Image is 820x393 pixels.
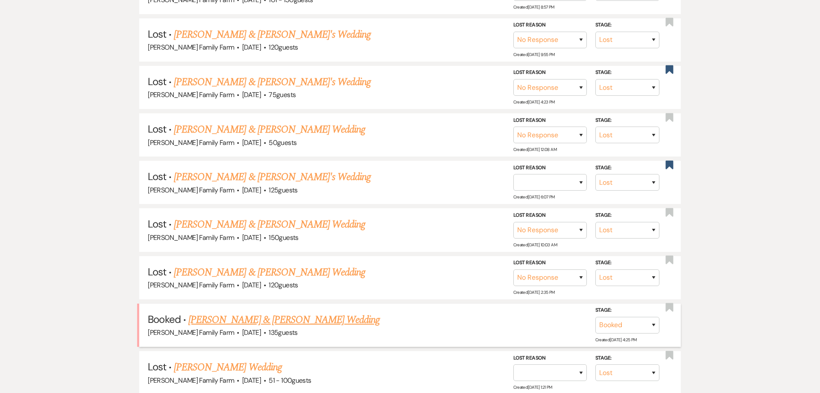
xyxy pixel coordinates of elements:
span: Lost [148,266,166,279]
a: [PERSON_NAME] & [PERSON_NAME] Wedding [188,313,380,328]
span: [PERSON_NAME] Family Farm [148,139,234,148]
label: Lost Reason [513,354,587,363]
span: 135 guests [269,328,297,337]
label: Stage: [595,164,659,173]
span: [DATE] [242,186,261,195]
span: [PERSON_NAME] Family Farm [148,328,234,337]
span: Lost [148,170,166,183]
span: Lost [148,123,166,136]
span: [DATE] [242,376,261,385]
a: [PERSON_NAME] & [PERSON_NAME] Wedding [174,122,365,138]
span: Created: [DATE] 12:08 AM [513,147,556,153]
span: 75 guests [269,91,296,100]
span: [DATE] [242,139,261,148]
span: 120 guests [269,281,298,290]
span: [PERSON_NAME] Family Farm [148,91,234,100]
label: Lost Reason [513,211,587,221]
a: [PERSON_NAME] & [PERSON_NAME] Wedding [174,217,365,233]
span: [PERSON_NAME] Family Farm [148,186,234,195]
span: Lost [148,218,166,231]
span: Lost [148,75,166,89]
label: Lost Reason [513,116,587,126]
label: Stage: [595,259,659,268]
label: Stage: [595,21,659,30]
span: Created: [DATE] 6:07 PM [513,195,555,200]
span: Created: [DATE] 4:23 PM [513,100,555,105]
label: Stage: [595,354,659,363]
span: [DATE] [242,233,261,242]
span: 50 guests [269,139,296,148]
span: Lost [148,360,166,374]
span: 51 - 100 guests [269,376,311,385]
span: [PERSON_NAME] Family Farm [148,281,234,290]
span: [DATE] [242,91,261,100]
span: Created: [DATE] 1:21 PM [513,385,552,390]
span: Created: [DATE] 8:57 PM [513,5,554,10]
span: 150 guests [269,233,298,242]
label: Lost Reason [513,164,587,173]
span: [DATE] [242,281,261,290]
span: Created: [DATE] 10:03 AM [513,242,557,248]
span: Created: [DATE] 2:35 PM [513,290,555,295]
label: Stage: [595,68,659,78]
span: Booked [148,313,180,326]
span: [PERSON_NAME] Family Farm [148,376,234,385]
span: [PERSON_NAME] Family Farm [148,233,234,242]
label: Stage: [595,211,659,221]
label: Lost Reason [513,68,587,78]
label: Stage: [595,116,659,126]
span: [DATE] [242,43,261,52]
label: Lost Reason [513,21,587,30]
label: Stage: [595,306,659,316]
a: [PERSON_NAME] & [PERSON_NAME]'s Wedding [174,170,371,185]
span: Created: [DATE] 9:55 PM [513,52,555,58]
span: Lost [148,28,166,41]
label: Lost Reason [513,259,587,268]
span: 125 guests [269,186,297,195]
span: 120 guests [269,43,298,52]
span: [DATE] [242,328,261,337]
span: Created: [DATE] 4:25 PM [595,337,637,343]
span: [PERSON_NAME] Family Farm [148,43,234,52]
a: [PERSON_NAME] & [PERSON_NAME]'s Wedding [174,27,371,43]
a: [PERSON_NAME] & [PERSON_NAME] Wedding [174,265,365,281]
a: [PERSON_NAME] & [PERSON_NAME]'s Wedding [174,75,371,90]
a: [PERSON_NAME] Wedding [174,360,282,375]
